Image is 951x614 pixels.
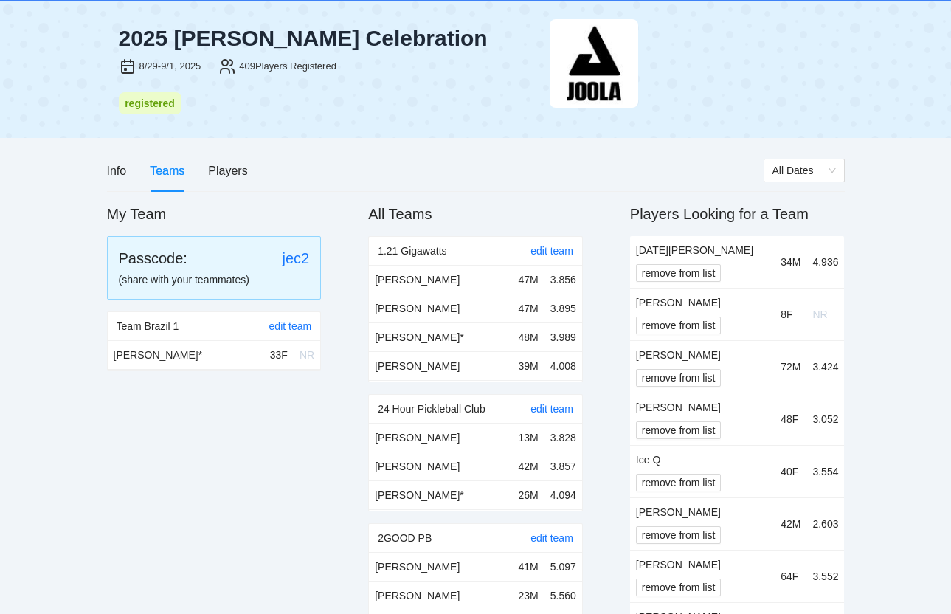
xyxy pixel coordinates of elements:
img: joola-black.png [550,19,638,108]
td: [PERSON_NAME] [369,266,512,294]
td: [PERSON_NAME] [369,553,512,582]
div: (share with your teammates) [119,272,310,288]
h2: My Team [107,204,322,224]
span: 4.094 [550,489,576,501]
a: edit team [269,320,312,332]
span: 3.554 [812,466,838,477]
td: [PERSON_NAME] [369,294,512,322]
td: 47M [513,266,544,294]
div: 2GOOD PB [378,524,530,552]
div: [PERSON_NAME] [636,504,769,520]
div: 2025 [PERSON_NAME] Celebration [119,25,538,52]
span: 3.424 [812,361,838,373]
span: 3.552 [812,570,838,582]
td: 42M [513,452,544,480]
td: 13M [513,424,544,452]
span: remove from list [642,370,716,386]
div: 24 Hour Pickleball Club [378,395,530,423]
td: 33F [264,341,294,370]
span: 2.603 [812,518,838,530]
span: remove from list [642,265,716,281]
div: Team Brazil 1 [117,312,269,340]
td: [PERSON_NAME] [369,424,512,452]
span: remove from list [642,317,716,334]
span: 3.052 [812,413,838,425]
div: Info [107,162,127,180]
td: [PERSON_NAME] [369,581,512,610]
td: 64F [775,550,806,602]
span: 3.828 [550,432,576,444]
td: [PERSON_NAME] [369,351,512,380]
span: NR [300,349,314,361]
td: [PERSON_NAME] * [108,341,264,370]
button: remove from list [636,264,722,282]
div: 409 Players Registered [239,59,336,74]
div: Ice Q [636,452,769,468]
button: remove from list [636,579,722,596]
div: 8/29-9/1, 2025 [139,59,201,74]
td: 39M [513,351,544,380]
span: remove from list [642,579,716,596]
h2: All Teams [368,204,583,224]
span: remove from list [642,527,716,543]
td: 48M [513,322,544,351]
span: 5.097 [550,561,576,573]
span: All Dates [772,159,836,182]
div: [PERSON_NAME] [636,399,769,415]
span: 4.936 [812,256,838,268]
div: [PERSON_NAME] [636,347,769,363]
a: jec2 [282,250,309,266]
div: 1.21 Gigawatts [378,237,530,265]
button: remove from list [636,369,722,387]
div: [PERSON_NAME] [636,294,769,311]
button: remove from list [636,526,722,544]
h2: Players Looking for a Team [630,204,845,224]
div: registered [123,95,177,111]
td: 42M [775,497,806,550]
span: 4.008 [550,360,576,372]
span: 3.856 [550,274,576,286]
td: 23M [513,581,544,610]
span: remove from list [642,475,716,491]
td: 40F [775,445,806,497]
button: remove from list [636,421,722,439]
td: 72M [775,340,806,393]
span: NR [812,308,827,320]
span: 3.989 [550,331,576,343]
td: [PERSON_NAME] * [369,480,512,509]
td: [PERSON_NAME] [369,452,512,480]
td: 48F [775,393,806,445]
td: 34M [775,236,806,289]
td: 26M [513,480,544,509]
span: 3.857 [550,460,576,472]
button: remove from list [636,474,722,491]
span: remove from list [642,422,716,438]
td: 47M [513,294,544,322]
span: 5.560 [550,590,576,601]
a: edit team [530,245,573,257]
div: [PERSON_NAME] [636,556,769,573]
td: 41M [513,553,544,582]
div: Players [208,162,247,180]
button: remove from list [636,317,722,334]
td: 8F [775,288,806,340]
span: 3.895 [550,303,576,314]
a: edit team [530,403,573,415]
td: [PERSON_NAME] * [369,322,512,351]
a: edit team [530,532,573,544]
div: Passcode: [119,248,187,269]
div: Teams [150,162,184,180]
div: [DATE][PERSON_NAME] [636,242,769,258]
